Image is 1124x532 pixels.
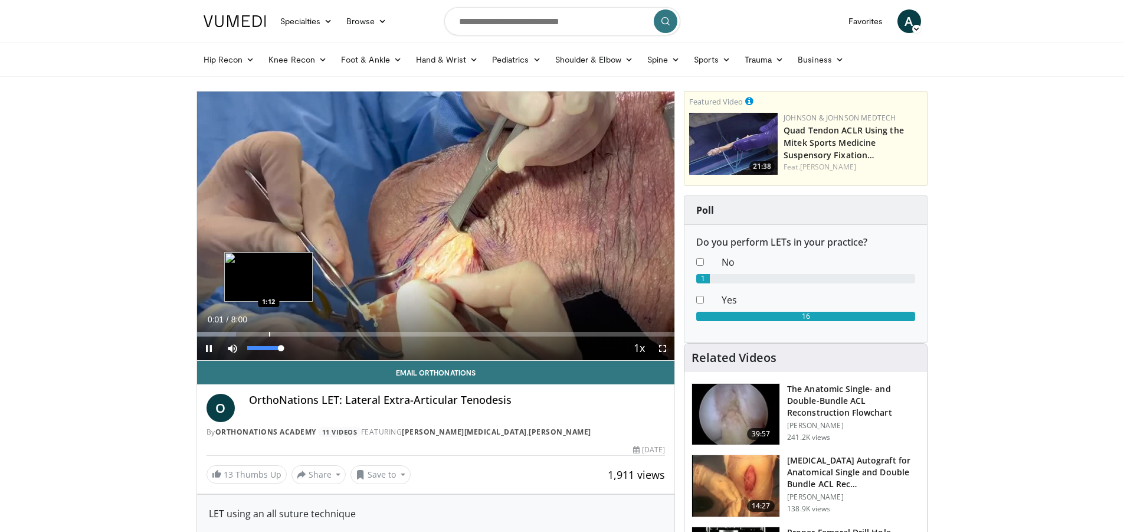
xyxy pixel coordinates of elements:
button: Pause [197,337,221,360]
span: / [227,315,229,324]
button: Mute [221,337,244,360]
video-js: Video Player [197,92,675,361]
a: 14:27 [MEDICAL_DATA] Autograft for Anatomical Single and Double Bundle ACL Rec… [PERSON_NAME] 138... [692,455,920,517]
h6: Do you perform LETs in your practice? [696,237,915,248]
h3: The Anatomic Single- and Double-Bundle ACL Reconstruction Flowchart [787,383,920,419]
a: 39:57 The Anatomic Single- and Double-Bundle ACL Reconstruction Flowchart [PERSON_NAME] 241.2K views [692,383,920,446]
a: Favorites [841,9,890,33]
a: [PERSON_NAME][MEDICAL_DATA] [402,427,527,437]
span: 14:27 [747,500,775,512]
a: Hip Recon [196,48,262,71]
a: Quad Tendon ACLR Using the Mitek Sports Medicine Suspensory Fixation… [784,125,904,161]
button: Playback Rate [627,337,651,360]
a: [PERSON_NAME] [800,162,856,172]
h3: [MEDICAL_DATA] Autograft for Anatomical Single and Double Bundle ACL Rec… [787,455,920,490]
div: 16 [696,312,915,321]
a: Trauma [738,48,791,71]
img: VuMedi Logo [204,15,266,27]
button: Save to [350,465,411,484]
a: Foot & Ankle [334,48,409,71]
img: b78fd9da-dc16-4fd1-a89d-538d899827f1.150x105_q85_crop-smart_upscale.jpg [689,113,778,175]
span: 21:38 [749,161,775,172]
img: image.jpeg [224,252,313,302]
a: 13 Thumbs Up [207,465,287,484]
a: A [897,9,921,33]
h4: OrthoNations LET: Lateral Extra-Articular Tenodesis [249,394,666,407]
button: Fullscreen [651,337,674,360]
dd: Yes [713,293,924,307]
img: Fu_0_3.png.150x105_q85_crop-smart_upscale.jpg [692,384,779,445]
div: [DATE] [633,445,665,455]
strong: Poll [696,204,714,217]
a: Shoulder & Elbow [548,48,640,71]
a: OrthoNations Academy [215,427,316,437]
p: 138.9K views [787,504,830,514]
span: 1,911 views [608,468,665,482]
span: 0:01 [208,315,224,324]
a: Spine [640,48,687,71]
span: 13 [224,469,233,480]
a: Business [791,48,851,71]
a: [PERSON_NAME] [529,427,591,437]
a: Browse [339,9,394,33]
a: Knee Recon [261,48,334,71]
div: Volume Level [247,346,281,350]
a: Sports [687,48,738,71]
div: Progress Bar [197,332,675,337]
p: [PERSON_NAME] [787,492,920,502]
dd: No [713,255,924,269]
a: Pediatrics [485,48,548,71]
h4: Related Videos [692,351,776,365]
button: Share [291,465,346,484]
a: O [207,394,235,422]
a: Email Orthonations [197,361,675,384]
img: 281064_0003_1.png.150x105_q85_crop-smart_upscale.jpg [692,455,779,517]
p: 241.2K views [787,433,830,442]
small: Featured Video [689,96,743,107]
a: Johnson & Johnson MedTech [784,113,896,123]
div: Feat. [784,162,922,172]
input: Search topics, interventions [444,7,680,35]
div: 1 [696,274,710,283]
a: 11 Videos [318,427,361,437]
a: Specialties [273,9,340,33]
a: 21:38 [689,113,778,175]
span: 8:00 [231,315,247,324]
div: LET using an all suture technique [209,507,663,521]
span: 39:57 [747,428,775,440]
p: [PERSON_NAME] [787,421,920,430]
a: Hand & Wrist [409,48,485,71]
div: By FEATURING , [207,427,666,438]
